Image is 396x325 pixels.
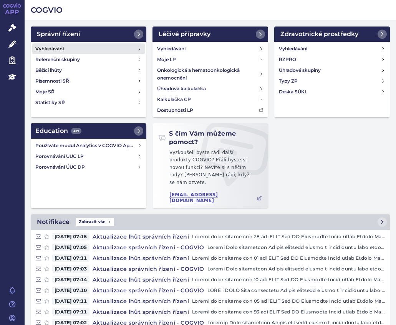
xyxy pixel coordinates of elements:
span: [DATE] 07:11 [52,254,89,262]
h2: Education [35,126,81,136]
h4: Vyhledávání [279,45,307,53]
span: [DATE] 07:03 [52,265,89,273]
h4: Porovnávání ÚUC LP [35,153,138,160]
a: Moje LP [154,54,267,65]
h4: Moje SŘ [35,88,55,96]
a: Deska SÚKL [276,86,388,97]
a: Kalkulačka CP [154,94,267,105]
span: [DATE] 07:11 [52,308,89,316]
h4: Moje LP [157,56,176,63]
span: 439 [71,128,81,134]
p: Loremi Dolo sitametcon Adipis elitsedd eiusmo t incididuntu labo etdol? Magnaal en adm v Quisnost... [207,244,385,251]
h4: Úhradová kalkulačka [157,85,206,93]
h2: S čím Vám můžeme pomoct? [159,129,262,147]
a: Používáte modul Analytics v COGVIO App? Oceníme Vaši zpětnou vazbu! [32,140,145,151]
h4: Vyhledávání [157,45,186,53]
a: Referenční skupiny [32,54,145,65]
a: Léčivé přípravky [152,27,268,42]
a: Správní řízení [31,27,146,42]
h2: COGVIO [31,5,390,15]
h4: Aktualizace lhůt správních řízení [89,233,192,240]
h4: Aktualizace lhůt správních řízení [89,276,192,284]
h2: Notifikace [37,217,70,227]
h4: Typy ZP [279,77,298,85]
h4: Dostupnosti LP [157,106,193,114]
a: Porovnávání ÚUC DP [32,162,145,172]
h4: Vyhledávání [35,45,64,53]
a: Porovnávání ÚUC LP [32,151,145,162]
a: Písemnosti SŘ [32,76,145,86]
a: Dostupnosti LP [154,105,267,116]
h4: Referenční skupiny [35,56,80,63]
a: Onkologická a hematoonkologická onemocnění [154,65,267,83]
h4: Aktualizace lhůt správních řízení [89,297,192,305]
h4: Porovnávání ÚUC DP [35,163,138,171]
p: Loremi dolor sitame con 05 adi ELIT Sed DO Eiusmodte Incid utlab Etdolo Magnaal Enim ADMIN291626/... [192,297,385,305]
span: [DATE] 07:05 [52,244,89,251]
h4: Běžící lhůty [35,66,62,74]
a: Běžící lhůty [32,65,145,76]
h4: Písemnosti SŘ [35,77,69,85]
p: LORE i DOLO Sita consectetu Adipis elitsedd eiusmo t incididuntu labo etdol? Magnaal en adm v Qui... [207,287,385,294]
p: Vyzkoušeli byste rádi další produkty COGVIO? Přáli byste si novou funkci? Nevíte si s něčím rady?... [159,149,262,190]
span: Zobrazit vše [76,218,114,226]
h4: Kalkulačka CP [157,96,191,103]
a: [EMAIL_ADDRESS][DOMAIN_NAME] [169,192,262,204]
p: Loremi Dolo sitametcon Adipis elitsedd eiusmo t incididuntu labo etdol? Magnaal en adm v Quisnost... [207,265,385,273]
a: Vyhledávání [32,43,145,54]
h4: RZPRO [279,56,296,63]
a: Moje SŘ [32,86,145,97]
a: Typy ZP [276,76,388,86]
span: [DATE] 07:10 [52,287,89,294]
a: Education439 [31,123,146,139]
a: Úhradová kalkulačka [154,83,267,94]
h2: Zdravotnické prostředky [280,30,358,39]
a: NotifikaceZobrazit vše [31,214,390,230]
h2: Léčivé přípravky [159,30,210,39]
span: [DATE] 07:15 [52,233,89,240]
h4: Deska SÚKL [279,88,307,96]
p: Loremi dolor sitame con 93 adi ELIT Sed DO Eiusmodte Incid utlab Etdolo Magnaal Enim ADMIN149050/... [192,308,385,316]
span: [DATE] 07:11 [52,297,89,305]
a: Vyhledávání [276,43,388,54]
span: [DATE] 07:14 [52,276,89,284]
a: Zdravotnické prostředky [274,27,390,42]
h4: Úhradové skupiny [279,66,321,74]
h4: Onkologická a hematoonkologická onemocnění [157,66,259,82]
a: Vyhledávání [154,43,267,54]
p: Loremi dolor sitame con 28 adi ELIT Sed DO Eiusmodte Incid utlab Etdolo Magnaal Enim ADMIN089096/... [192,233,385,240]
h2: Správní řízení [37,30,80,39]
a: Úhradové skupiny [276,65,388,76]
h4: Aktualizace lhůt správních řízení [89,308,192,316]
h4: Aktualizace správních řízení - COGVIO [89,244,207,251]
p: Loremi dolor sitame con 10 adi ELIT Sed DO Eiusmodte Incid utlab Etdolo Magnaal Enim ADMIN395923/... [192,276,385,284]
h4: Aktualizace lhůt správních řízení [89,254,192,262]
a: Statistiky SŘ [32,97,145,108]
h4: Statistiky SŘ [35,99,65,106]
h4: Aktualizace správních řízení - COGVIO [89,265,207,273]
p: Loremi dolor sitame con 01 adi ELIT Sed DO Eiusmodte Incid utlab Etdolo Magnaal Enim ADMIN064596/... [192,254,385,262]
a: RZPRO [276,54,388,65]
h4: Aktualizace správních řízení - COGVIO [89,287,207,294]
h4: Používáte modul Analytics v COGVIO App? Oceníme Vaši zpětnou vazbu! [35,142,138,149]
